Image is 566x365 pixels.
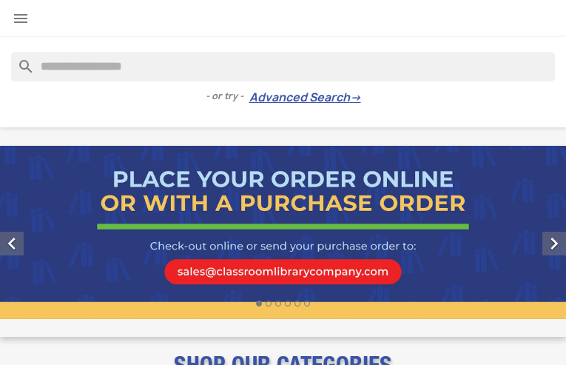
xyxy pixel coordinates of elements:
input: Search [11,52,555,81]
span: → [350,90,361,105]
i:  [542,232,566,255]
i: search [11,52,29,70]
span: - or try - [206,89,249,104]
a: Advanced Search→ [249,90,361,105]
i:  [12,10,30,27]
